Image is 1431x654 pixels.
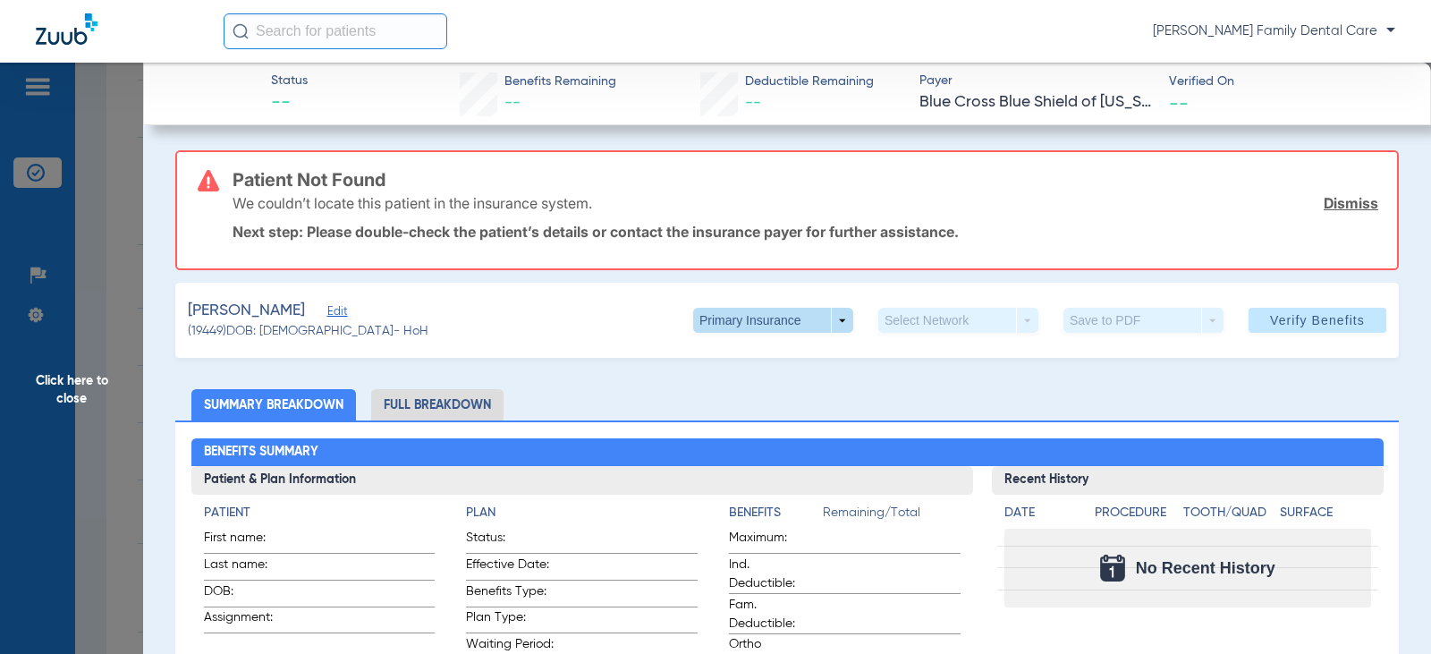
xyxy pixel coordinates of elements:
span: [PERSON_NAME] [188,300,305,322]
span: Benefits Type: [466,582,554,607]
span: Deductible Remaining [745,72,874,91]
h4: Benefits [729,504,823,522]
span: Benefits Remaining [504,72,616,91]
span: -- [1169,93,1189,112]
p: Next step: Please double-check the patient’s details or contact the insurance payer for further a... [233,223,1378,241]
span: Edit [327,305,343,322]
p: We couldn’t locate this patient in the insurance system. [233,194,592,212]
app-breakdown-title: Benefits [729,504,823,529]
span: -- [271,91,308,116]
span: Last name: [204,556,292,580]
app-breakdown-title: Date [1004,504,1080,529]
h4: Surface [1280,504,1370,522]
span: Status: [466,529,554,553]
app-breakdown-title: Procedure [1095,504,1176,529]
h4: Date [1004,504,1080,522]
span: Verify Benefits [1270,313,1365,327]
app-breakdown-title: Surface [1280,504,1370,529]
span: DOB: [204,582,292,607]
h3: Patient & Plan Information [191,466,974,495]
li: Summary Breakdown [191,389,356,420]
span: Blue Cross Blue Shield of [US_STATE] [919,91,1153,114]
input: Search for patients [224,13,447,49]
span: Verified On [1169,72,1402,91]
img: Search Icon [233,23,249,39]
span: -- [745,95,761,111]
img: Zuub Logo [36,13,97,45]
span: Assignment: [204,608,292,633]
span: Fam. Deductible: [729,596,817,633]
span: Payer [919,72,1153,90]
h3: Patient Not Found [233,171,1378,189]
span: -- [504,95,521,111]
img: error-icon [198,170,219,191]
span: Maximum: [729,529,817,553]
button: Primary Insurance [693,308,853,333]
h3: Recent History [992,466,1383,495]
span: Status [271,72,308,90]
span: (19449) DOB: [DEMOGRAPHIC_DATA] - HoH [188,322,428,341]
span: First name: [204,529,292,553]
button: Verify Benefits [1249,308,1386,333]
span: Ind. Deductible: [729,556,817,593]
span: No Recent History [1136,559,1275,577]
span: [PERSON_NAME] Family Dental Care [1153,22,1395,40]
span: Effective Date: [466,556,554,580]
span: Plan Type: [466,608,554,633]
h4: Procedure [1095,504,1176,522]
li: Full Breakdown [371,389,504,420]
h4: Plan [466,504,698,522]
a: Dismiss [1324,194,1378,212]
h4: Patient [204,504,436,522]
h4: Tooth/Quad [1183,504,1274,522]
img: Calendar [1100,555,1125,582]
h2: Benefits Summary [191,438,1384,467]
span: Remaining/Total [823,504,961,529]
app-breakdown-title: Tooth/Quad [1183,504,1274,529]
